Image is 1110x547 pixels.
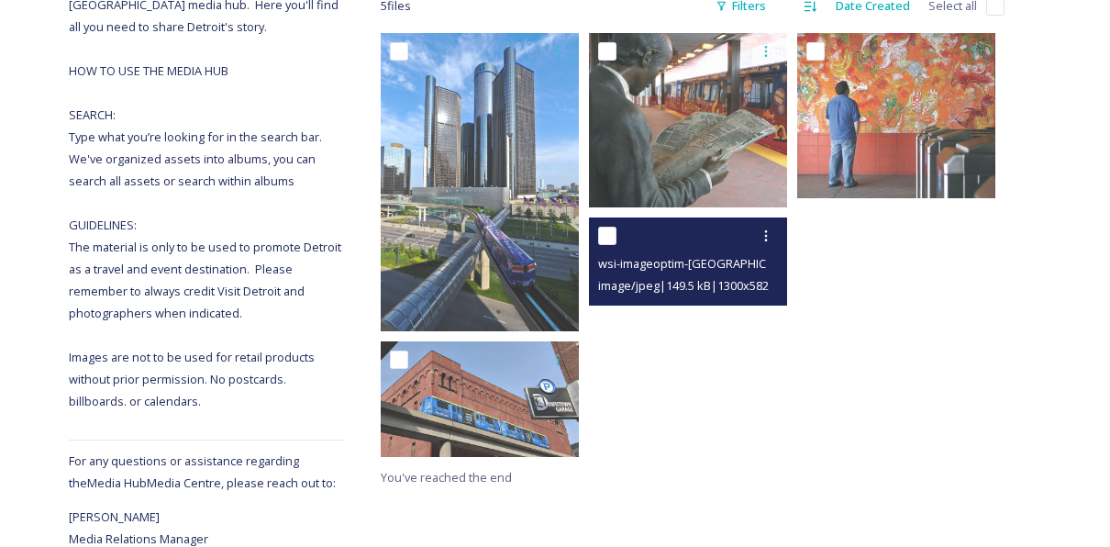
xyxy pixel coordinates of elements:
img: People_Mover_Grand_Circus_Station_Photo_Credit_Bill_Bowen.jpeg [589,33,787,207]
img: People_Mover_Station_Photo_Credit_Bill_Bowen.jpeg [797,33,995,198]
img: wsi-imageoptim-GM-HQ-People-Mover_Vito-Palmisano__1_.jpeg [381,33,579,331]
span: image/jpeg | 149.5 kB | 1300 x 582 [598,277,769,294]
img: First_People_Mover_1_Final.jpeg [381,341,579,457]
span: You've reached the end [381,469,512,486]
span: For any questions or assistance regarding the Media Hub Media Centre, please reach out to: [69,452,336,491]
